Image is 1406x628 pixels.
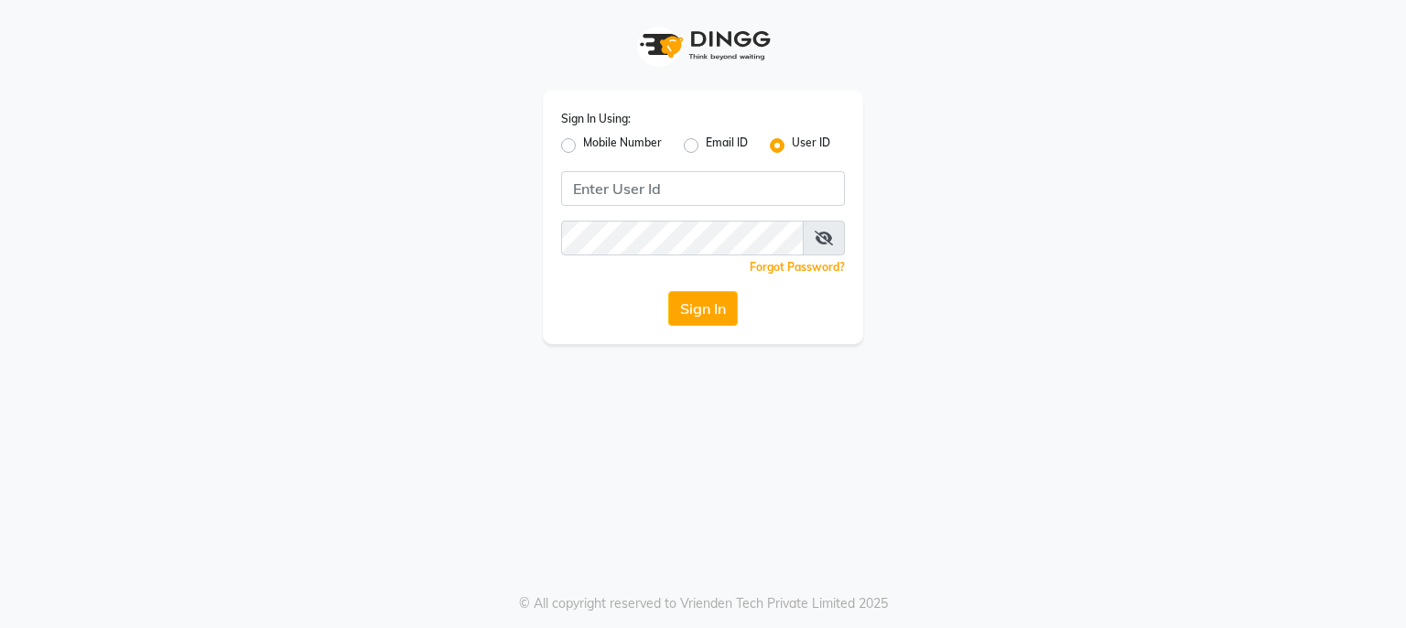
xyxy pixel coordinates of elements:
[750,260,845,274] a: Forgot Password?
[792,135,830,157] label: User ID
[561,221,804,255] input: Username
[630,18,776,72] img: logo1.svg
[668,291,738,326] button: Sign In
[561,111,631,127] label: Sign In Using:
[706,135,748,157] label: Email ID
[583,135,662,157] label: Mobile Number
[561,171,845,206] input: Username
